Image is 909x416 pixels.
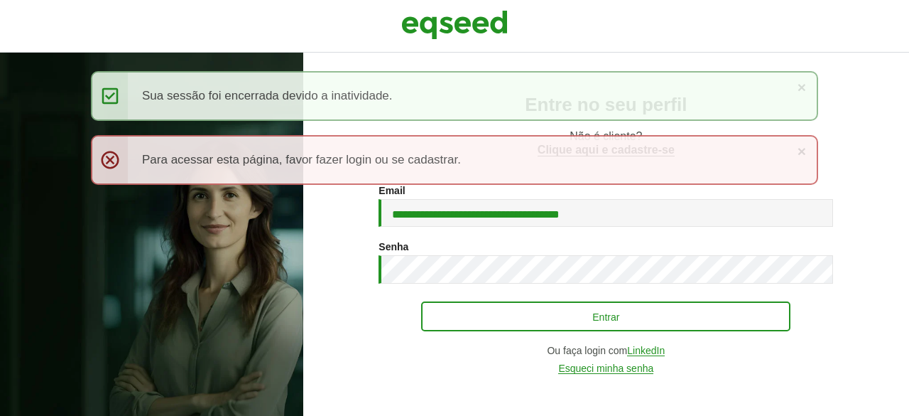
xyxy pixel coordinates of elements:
a: Esqueci minha senha [558,363,653,374]
button: Entrar [421,302,790,331]
img: EqSeed Logo [401,7,508,43]
div: Sua sessão foi encerrada devido a inatividade. [91,71,818,121]
a: LinkedIn [627,346,665,356]
label: Senha [379,242,408,252]
a: × [798,144,806,159]
a: × [798,80,806,95]
div: Ou faça login com [379,346,833,356]
div: Para acessar esta página, favor fazer login ou se cadastrar. [91,135,818,185]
